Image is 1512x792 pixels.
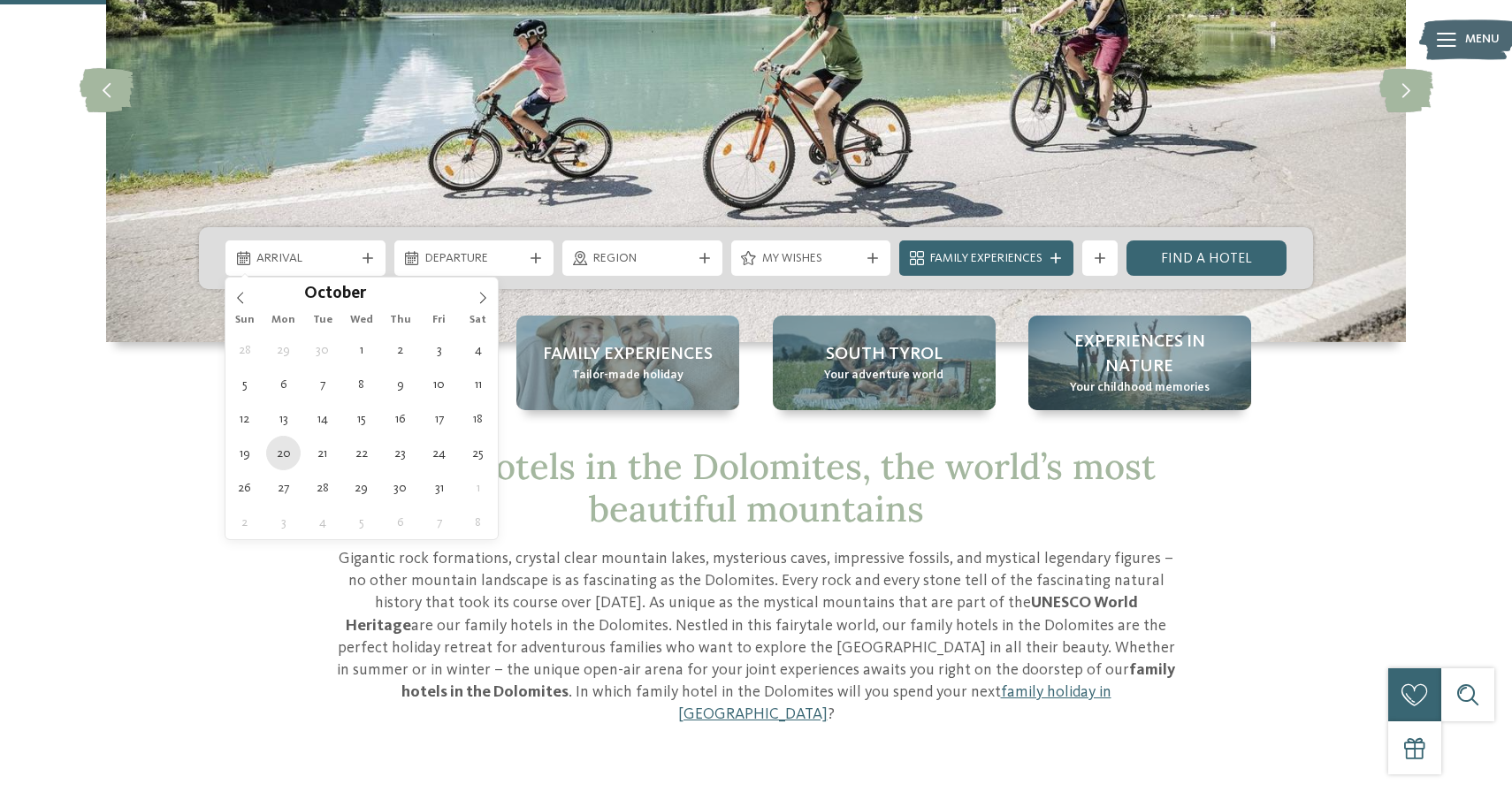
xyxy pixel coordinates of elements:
span: Sun [225,315,264,326]
span: September 29, 2025 [266,332,301,367]
span: November 5, 2025 [344,505,378,539]
a: Family hotels in the Dolomites: Holidays in the realm of the Pale Mountains Family Experiences Ta... [516,316,739,410]
span: Sat [459,315,498,326]
span: My wishes [762,250,860,268]
a: Family hotels in the Dolomites: Holidays in the realm of the Pale Mountains Experiences in nature... [1028,316,1251,410]
span: Departure [425,250,523,268]
span: October 6, 2025 [266,367,301,401]
span: November 4, 2025 [305,505,340,539]
span: October 30, 2025 [383,470,417,505]
span: Arrival [256,250,355,268]
span: October 16, 2025 [383,401,417,436]
span: Thu [381,315,420,326]
span: October 22, 2025 [344,436,378,470]
span: South Tyrol [826,342,943,367]
span: October [304,286,366,303]
span: October 25, 2025 [461,436,495,470]
span: October 17, 2025 [422,401,456,436]
span: Mon [264,315,303,326]
span: October 24, 2025 [422,436,456,470]
span: Family hotels in the Dolomites, the world’s most beautiful mountains [357,444,1156,531]
span: November 7, 2025 [422,505,456,539]
a: Family hotels in the Dolomites: Holidays in the realm of the Pale Mountains South Tyrol Your adve... [773,316,996,410]
span: Tailor-made holiday [572,367,683,385]
span: Your childhood memories [1070,379,1210,397]
span: October 9, 2025 [383,367,417,401]
span: October 23, 2025 [383,436,417,470]
span: Region [593,250,691,268]
span: October 21, 2025 [305,436,340,470]
a: Find a hotel [1126,240,1287,276]
span: October 4, 2025 [461,332,495,367]
p: Gigantic rock formations, crystal clear mountain lakes, mysterious caves, impressive fossils, and... [336,548,1176,727]
span: September 28, 2025 [227,332,262,367]
span: October 28, 2025 [305,470,340,505]
span: November 1, 2025 [461,470,495,505]
span: October 15, 2025 [344,401,378,436]
span: October 31, 2025 [422,470,456,505]
span: November 3, 2025 [266,505,301,539]
span: October 3, 2025 [422,332,456,367]
span: October 29, 2025 [344,470,378,505]
span: Wed [342,315,381,326]
span: October 8, 2025 [344,367,378,401]
span: October 1, 2025 [344,332,378,367]
span: Your adventure world [824,367,943,385]
span: October 10, 2025 [422,367,456,401]
span: September 30, 2025 [305,332,340,367]
span: Experiences in nature [1046,330,1233,379]
span: November 2, 2025 [227,505,262,539]
span: October 14, 2025 [305,401,340,436]
span: Fri [420,315,459,326]
span: October 18, 2025 [461,401,495,436]
span: October 5, 2025 [227,367,262,401]
input: Year [366,284,424,302]
span: October 26, 2025 [227,470,262,505]
span: October 7, 2025 [305,367,340,401]
span: October 13, 2025 [266,401,301,436]
span: October 20, 2025 [266,436,301,470]
span: October 12, 2025 [227,401,262,436]
span: October 2, 2025 [383,332,417,367]
strong: UNESCO World Heritage [346,595,1138,633]
span: Tue [303,315,342,326]
span: Family Experiences [930,250,1042,268]
span: Family Experiences [543,342,713,367]
span: October 19, 2025 [227,436,262,470]
span: October 27, 2025 [266,470,301,505]
span: November 8, 2025 [461,505,495,539]
span: October 11, 2025 [461,367,495,401]
span: November 6, 2025 [383,505,417,539]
